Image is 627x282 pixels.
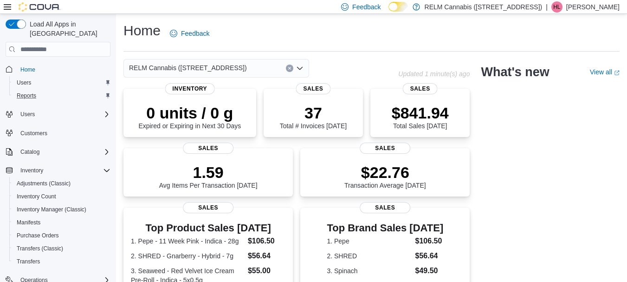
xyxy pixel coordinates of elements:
[20,111,35,118] span: Users
[566,1,620,13] p: [PERSON_NAME]
[248,265,285,276] dd: $55.00
[546,1,548,13] p: |
[344,163,426,189] div: Transaction Average [DATE]
[13,230,110,241] span: Purchase Orders
[2,145,114,158] button: Catalog
[20,148,39,156] span: Catalog
[415,265,444,276] dd: $49.50
[13,217,44,228] a: Manifests
[248,250,285,262] dd: $56.64
[398,70,470,78] p: Updated 1 minute(s) ago
[17,109,110,120] span: Users
[9,242,114,255] button: Transfers (Classic)
[17,180,71,187] span: Adjustments (Classic)
[183,143,234,154] span: Sales
[9,216,114,229] button: Manifests
[26,20,110,38] span: Load All Apps in [GEOGRAPHIC_DATA]
[392,104,449,122] p: $841.94
[17,245,63,252] span: Transfers (Classic)
[9,89,114,102] button: Reports
[286,65,293,72] button: Clear input
[13,256,44,267] a: Transfers
[17,165,47,176] button: Inventory
[13,77,35,88] a: Users
[9,76,114,89] button: Users
[9,190,114,203] button: Inventory Count
[415,236,444,247] dd: $106.50
[183,202,234,213] span: Sales
[415,250,444,262] dd: $56.64
[17,206,86,213] span: Inventory Manager (Classic)
[13,191,110,202] span: Inventory Count
[17,63,110,75] span: Home
[2,164,114,177] button: Inventory
[20,130,47,137] span: Customers
[360,202,411,213] span: Sales
[280,104,347,130] div: Total # Invoices [DATE]
[138,104,241,130] div: Expired or Expiring in Next 30 Days
[590,68,620,76] a: View allExternal link
[17,79,31,86] span: Users
[403,83,438,94] span: Sales
[425,1,543,13] p: RELM Cannabis ([STREET_ADDRESS])
[13,243,110,254] span: Transfers (Classic)
[13,230,63,241] a: Purchase Orders
[551,1,562,13] div: Hannah Lemos
[296,83,330,94] span: Sales
[13,191,60,202] a: Inventory Count
[296,65,304,72] button: Open list of options
[159,163,258,182] p: 1.59
[17,64,39,75] a: Home
[13,77,110,88] span: Users
[13,243,67,254] a: Transfers (Classic)
[138,104,241,122] p: 0 units / 0 g
[159,163,258,189] div: Avg Items Per Transaction [DATE]
[327,223,443,234] h3: Top Brand Sales [DATE]
[13,178,110,189] span: Adjustments (Classic)
[17,109,39,120] button: Users
[17,92,36,99] span: Reports
[19,2,60,12] img: Cova
[9,255,114,268] button: Transfers
[614,70,620,76] svg: External link
[388,2,408,12] input: Dark Mode
[352,2,381,12] span: Feedback
[13,204,110,215] span: Inventory Manager (Classic)
[2,126,114,140] button: Customers
[20,66,35,73] span: Home
[131,236,244,246] dt: 1. Pepe - 11 Week Pink - Indica - 28g
[13,178,74,189] a: Adjustments (Classic)
[360,143,411,154] span: Sales
[9,203,114,216] button: Inventory Manager (Classic)
[129,62,247,73] span: RELM Cannabis ([STREET_ADDRESS])
[166,24,213,43] a: Feedback
[13,90,110,101] span: Reports
[2,108,114,121] button: Users
[20,167,43,174] span: Inventory
[327,251,411,261] dt: 2. SHRED
[327,266,411,275] dt: 3. Spinach
[17,258,40,265] span: Transfers
[392,104,449,130] div: Total Sales [DATE]
[13,217,110,228] span: Manifests
[181,29,209,38] span: Feedback
[481,65,549,79] h2: What's new
[248,236,285,247] dd: $106.50
[344,163,426,182] p: $22.76
[17,128,51,139] a: Customers
[13,204,90,215] a: Inventory Manager (Classic)
[165,83,215,94] span: Inventory
[9,229,114,242] button: Purchase Orders
[13,90,40,101] a: Reports
[13,256,110,267] span: Transfers
[17,146,43,157] button: Catalog
[17,127,110,139] span: Customers
[131,251,244,261] dt: 2. SHRED - Gnarberry - Hybrid - 7g
[2,62,114,76] button: Home
[17,193,56,200] span: Inventory Count
[280,104,347,122] p: 37
[131,223,285,234] h3: Top Product Sales [DATE]
[9,177,114,190] button: Adjustments (Classic)
[17,219,40,226] span: Manifests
